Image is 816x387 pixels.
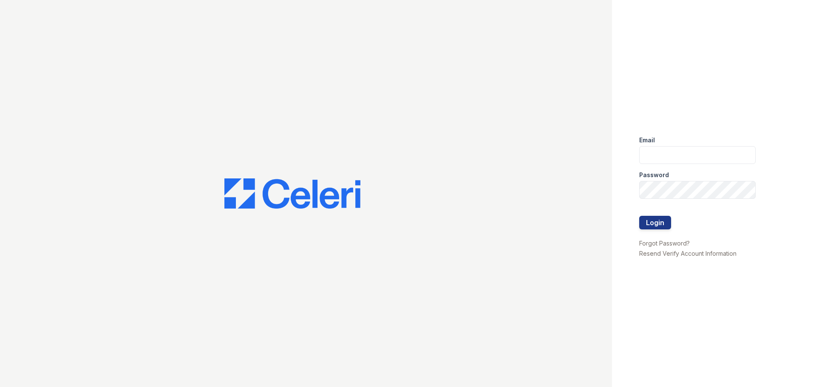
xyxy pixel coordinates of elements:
[639,250,737,257] a: Resend Verify Account Information
[639,136,655,144] label: Email
[639,216,671,229] button: Login
[639,171,669,179] label: Password
[224,178,360,209] img: CE_Logo_Blue-a8612792a0a2168367f1c8372b55b34899dd931a85d93a1a3d3e32e68fde9ad4.png
[639,240,690,247] a: Forgot Password?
